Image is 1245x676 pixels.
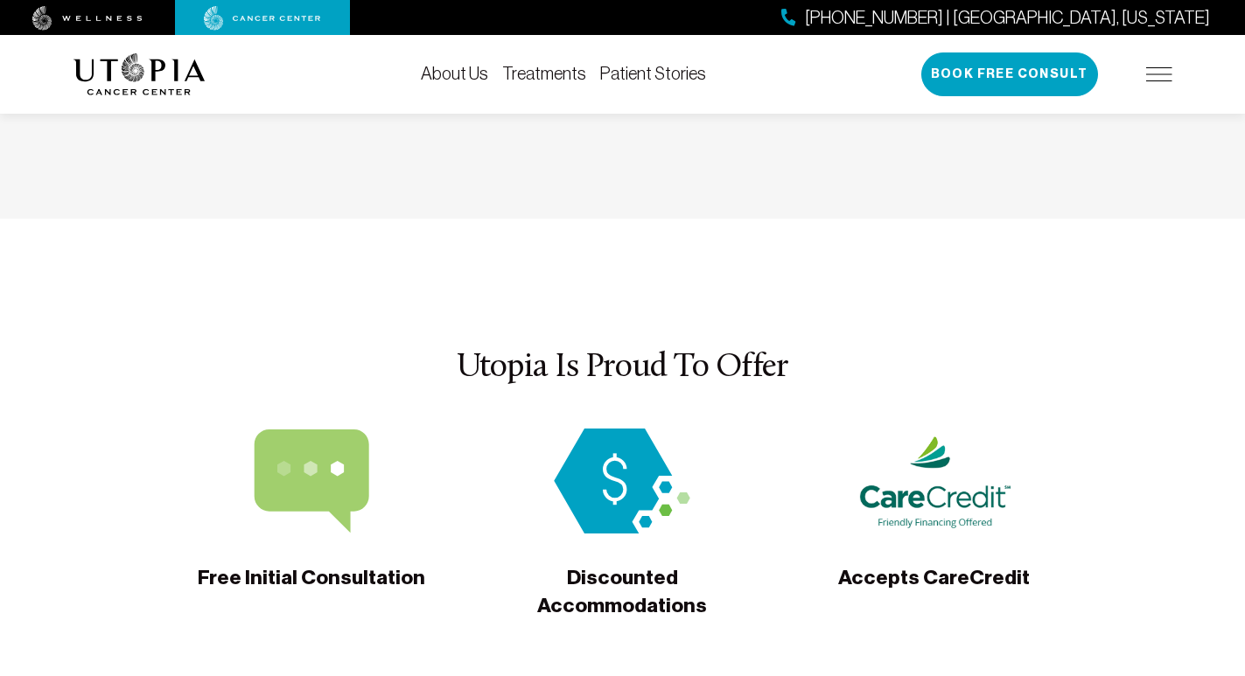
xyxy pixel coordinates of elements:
[838,564,1030,617] span: Accepts CareCredit
[781,5,1210,31] a: [PHONE_NUMBER] | [GEOGRAPHIC_DATA], [US_STATE]
[421,64,488,83] a: About Us
[1146,67,1172,81] img: icon-hamburger
[600,64,706,83] a: Patient Stories
[856,429,1011,533] img: Accepts CareCredit
[805,5,1210,31] span: [PHONE_NUMBER] | [GEOGRAPHIC_DATA], [US_STATE]
[921,52,1098,96] button: Book Free Consult
[234,429,389,533] img: Free Initial Consultation
[502,64,586,83] a: Treatments
[73,53,206,95] img: logo
[544,429,700,533] img: Discounted Accommodations
[198,564,425,617] span: Free Initial Consultation
[504,564,740,619] span: Discounted Accommodations
[32,6,143,31] img: wellness
[73,350,1172,387] h3: Utopia Is Proud To Offer
[204,6,321,31] img: cancer center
